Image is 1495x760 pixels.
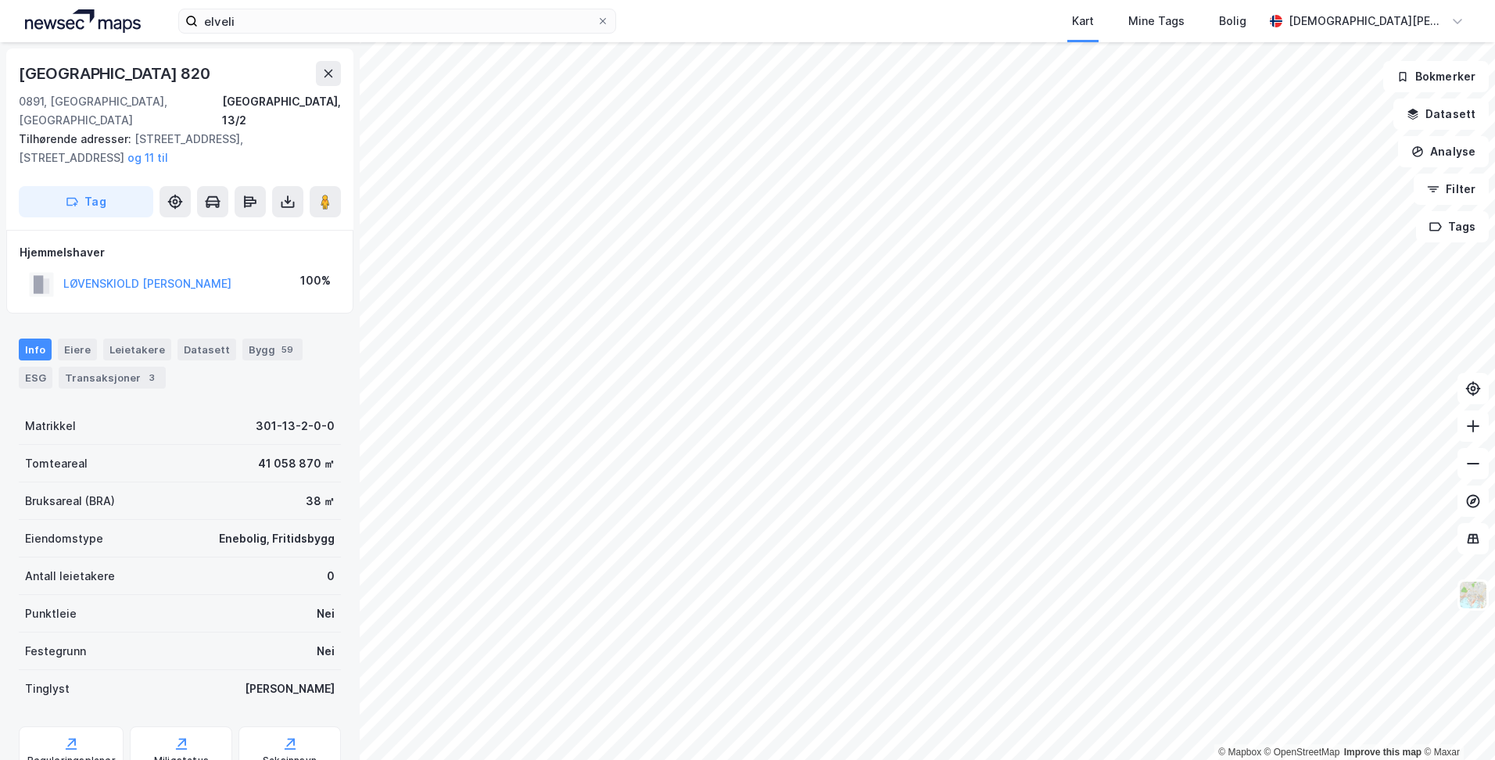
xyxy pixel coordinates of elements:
[25,679,70,698] div: Tinglyst
[19,132,134,145] span: Tilhørende adresser:
[25,9,141,33] img: logo.a4113a55bc3d86da70a041830d287a7e.svg
[278,342,296,357] div: 59
[58,339,97,360] div: Eiere
[1219,12,1246,30] div: Bolig
[25,642,86,661] div: Festegrunn
[19,367,52,389] div: ESG
[1128,12,1185,30] div: Mine Tags
[198,9,597,33] input: Søk på adresse, matrikkel, gårdeiere, leietakere eller personer
[258,454,335,473] div: 41 058 870 ㎡
[59,367,166,389] div: Transaksjoner
[1218,747,1261,758] a: Mapbox
[1383,61,1489,92] button: Bokmerker
[1393,99,1489,130] button: Datasett
[1458,580,1488,610] img: Z
[25,529,103,548] div: Eiendomstype
[1344,747,1422,758] a: Improve this map
[219,529,335,548] div: Enebolig, Fritidsbygg
[144,370,160,385] div: 3
[19,130,328,167] div: [STREET_ADDRESS], [STREET_ADDRESS]
[1417,685,1495,760] iframe: Chat Widget
[327,567,335,586] div: 0
[19,92,222,130] div: 0891, [GEOGRAPHIC_DATA], [GEOGRAPHIC_DATA]
[1072,12,1094,30] div: Kart
[317,642,335,661] div: Nei
[300,271,331,290] div: 100%
[20,243,340,262] div: Hjemmelshaver
[256,417,335,436] div: 301-13-2-0-0
[1414,174,1489,205] button: Filter
[25,417,76,436] div: Matrikkel
[222,92,341,130] div: [GEOGRAPHIC_DATA], 13/2
[1264,747,1340,758] a: OpenStreetMap
[103,339,171,360] div: Leietakere
[245,679,335,698] div: [PERSON_NAME]
[1416,211,1489,242] button: Tags
[242,339,303,360] div: Bygg
[306,492,335,511] div: 38 ㎡
[177,339,236,360] div: Datasett
[1417,685,1495,760] div: Kontrollprogram for chat
[25,454,88,473] div: Tomteareal
[1398,136,1489,167] button: Analyse
[19,186,153,217] button: Tag
[25,567,115,586] div: Antall leietakere
[25,604,77,623] div: Punktleie
[1289,12,1445,30] div: [DEMOGRAPHIC_DATA][PERSON_NAME]
[317,604,335,623] div: Nei
[19,61,213,86] div: [GEOGRAPHIC_DATA] 820
[19,339,52,360] div: Info
[25,492,115,511] div: Bruksareal (BRA)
